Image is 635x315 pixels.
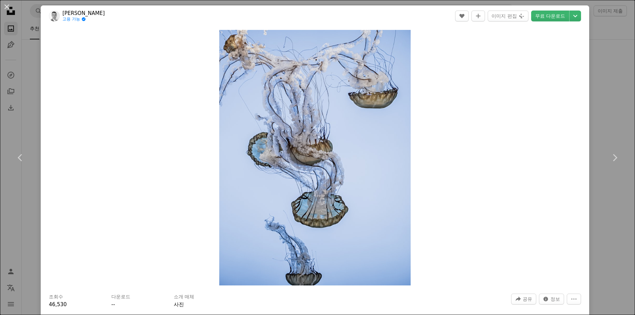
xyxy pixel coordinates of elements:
[49,301,67,308] span: 46,530
[567,294,581,304] button: 더 많은 작업
[62,17,105,22] a: 고용 가능
[219,30,411,285] img: 푸른 물 속에서 여러 마리의 해파리가 우아하게 표류합니다.
[531,11,569,21] a: 무료 다운로드
[174,301,184,308] a: 사진
[111,300,115,309] button: --
[62,10,105,17] a: [PERSON_NAME]
[49,11,60,21] img: Sebastian Schuster의 프로필로 이동
[49,294,63,300] h3: 조회수
[455,11,469,21] button: 좋아요
[111,294,130,300] h3: 다운로드
[488,11,528,21] button: 이미지 편집
[174,294,194,300] h3: 소개 매체
[219,30,411,285] button: 이 이미지 확대
[569,11,581,21] button: 다운로드 크기 선택
[471,11,485,21] button: 컬렉션에 추가
[594,125,635,190] a: 다음
[511,294,536,304] button: 이 이미지 공유
[111,301,115,308] span: --
[523,294,532,304] span: 공유
[539,294,564,304] button: 이 이미지 관련 통계
[550,294,560,304] span: 정보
